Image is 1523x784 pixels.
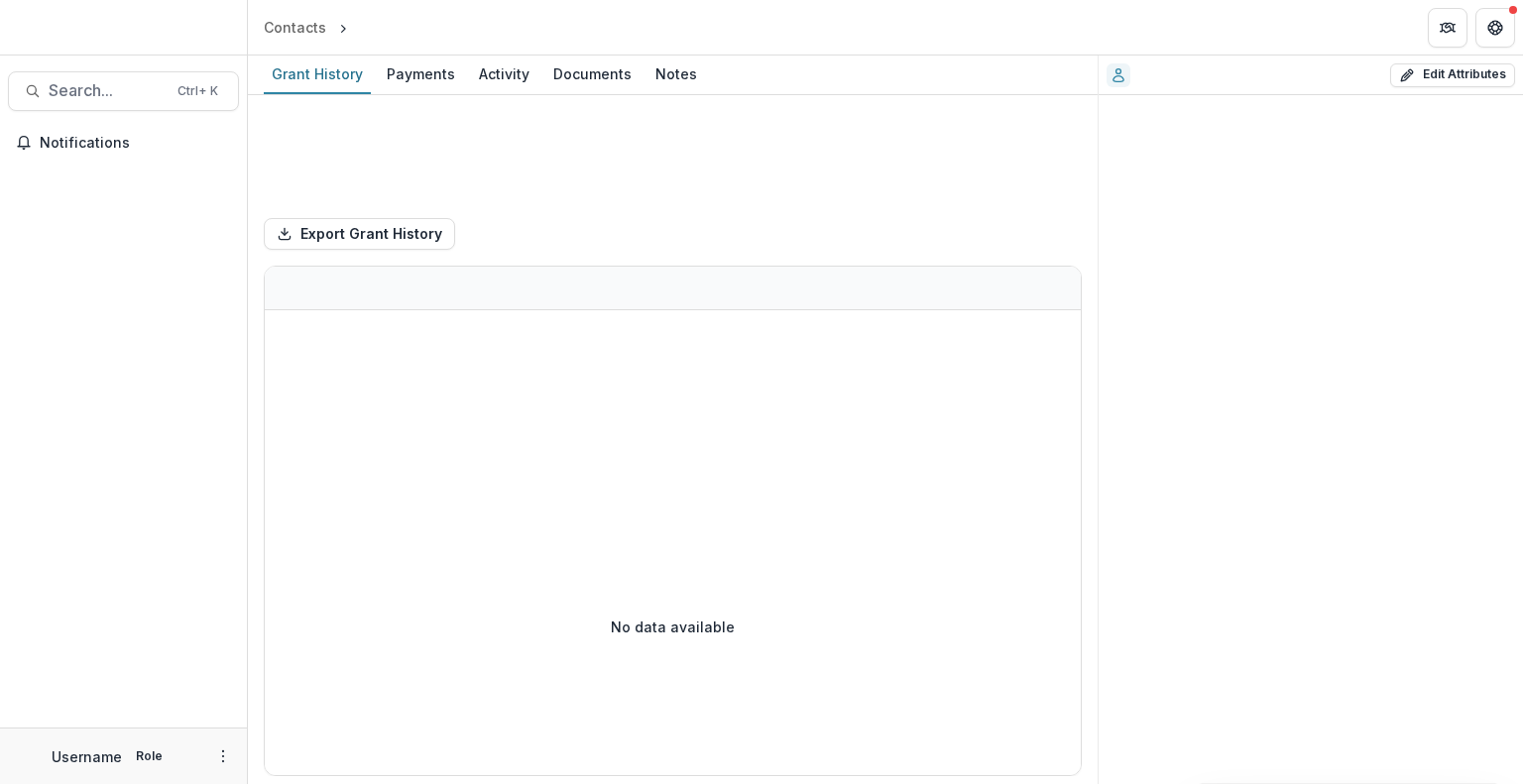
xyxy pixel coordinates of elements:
div: Contacts [264,17,326,38]
button: Notifications [8,127,239,159]
button: Search... [8,71,239,111]
div: Notes [647,59,705,88]
span: Notifications [40,135,231,152]
p: Username [52,746,122,767]
div: Grant History [264,59,371,88]
div: Activity [471,59,537,88]
a: Documents [545,56,640,94]
div: Ctrl + K [174,80,222,102]
a: Notes [647,56,705,94]
button: More [211,744,235,768]
button: Partners [1428,8,1467,48]
p: Role [130,747,169,765]
button: Export Grant History [264,218,455,250]
a: Grant History [264,56,371,94]
p: No data available [611,616,735,637]
div: Documents [545,59,640,88]
a: Activity [471,56,537,94]
nav: breadcrumb [256,13,436,42]
a: Payments [379,56,463,94]
div: Payments [379,59,463,88]
span: Search... [49,81,166,100]
a: Contacts [256,13,334,42]
button: Get Help [1475,8,1515,48]
button: Edit Attributes [1390,63,1515,87]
